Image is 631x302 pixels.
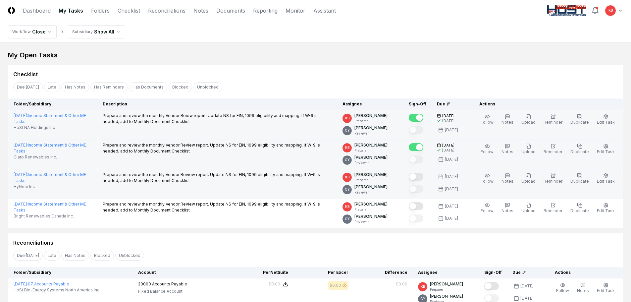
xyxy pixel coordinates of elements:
th: Difference [353,267,413,278]
a: Notes [193,7,208,15]
div: [DATE] [520,283,534,289]
p: [PERSON_NAME] [430,293,463,299]
span: Duplicate [570,208,589,213]
span: [DATE] : [14,281,28,286]
div: Reconciliations [13,239,53,247]
button: Mark complete [409,214,423,222]
span: Reminder [544,208,562,213]
span: Duplicate [570,179,589,184]
button: Unblocked [193,82,222,92]
p: [PERSON_NAME] [354,154,388,160]
p: Preparer [354,207,388,212]
span: Edit Task [597,288,615,293]
span: [DATE] : [14,143,28,148]
button: $0.00 [269,281,288,287]
th: Description [97,98,337,110]
p: Prepare and review the monthly Vendor Review report. Update NS for EIN, 1099 eligibility and mapp... [103,172,332,184]
span: KB [608,8,613,13]
button: Edit Task [596,172,616,186]
button: Mark complete [409,155,423,163]
button: Mark complete [409,143,423,151]
div: $0.00 [269,281,280,287]
button: Mark complete [409,202,423,210]
button: Edit Task [596,281,616,295]
span: Edit Task [597,179,615,184]
div: Actions [550,270,618,275]
a: Dashboard [23,7,51,15]
button: Reminder [542,172,564,186]
a: [DATE]:Income Statement & Other ME Tasks [14,172,86,183]
button: Late [44,82,60,92]
button: Reminder [542,142,564,156]
button: Edit Task [596,113,616,127]
div: [DATE] [442,148,454,153]
button: Has Notes [61,82,89,92]
a: [DATE]:Income Statement & Other ME Tasks [14,143,86,153]
p: [PERSON_NAME] [354,142,388,148]
p: Reviewer [354,219,388,224]
button: Duplicate [569,172,590,186]
button: Due Today [13,82,43,92]
a: Monitor [286,7,305,15]
p: Prepare and review the monthly Vendor Review report. Update NS for EIN, 1099 eligibility and mapp... [103,201,332,213]
div: [DATE] [445,203,458,209]
span: Notes [501,208,513,213]
a: [DATE]:Income Statement & Other ME Tasks [14,202,86,212]
th: Folder/Subsidiary [8,267,133,278]
div: Subsidiary [72,29,93,35]
span: HyGear Inc [14,184,35,190]
a: Reconciliations [148,7,185,15]
span: Duplicate [570,149,589,154]
button: Follow [479,201,495,215]
span: 20000 [138,281,151,286]
div: Due [437,101,463,107]
span: Reminder [544,179,562,184]
div: Account [138,270,229,275]
button: Blocked [169,82,192,92]
span: Follow [481,120,494,125]
button: Notes [500,201,515,215]
span: Follow [481,208,494,213]
th: Sign-Off [403,98,432,110]
p: Preparer [354,178,388,183]
p: Prepare and review the monthly Vendor Reiew report. Update NS for EIN, 1099 eligibility and mappi... [103,113,332,125]
th: Folder/Subsidiary [8,98,98,110]
span: HoSt Bio-Energy Systems North America Inc. [14,287,100,293]
p: Reviewer [354,160,388,165]
nav: breadcrumb [8,25,125,38]
button: Follow [479,113,495,127]
button: Upload [520,201,537,215]
div: $0.00 [396,281,407,287]
button: Follow [479,142,495,156]
button: Mark complete [409,173,423,181]
p: [PERSON_NAME] [354,184,388,190]
button: Notes [500,172,515,186]
span: KB [345,145,349,150]
button: Upload [520,113,537,127]
a: Reporting [253,7,278,15]
div: [DATE] [442,118,454,123]
p: [PERSON_NAME] [354,213,388,219]
span: [DATE] [442,113,454,118]
span: CY [345,187,350,192]
p: Preparer [354,148,388,153]
span: KB [345,116,349,121]
button: Notes [500,113,515,127]
div: $0.00 [330,282,341,288]
span: KB [345,204,349,209]
button: Blocked [90,251,114,261]
div: [DATE] [445,215,458,221]
button: Follow [479,172,495,186]
button: Upload [520,172,537,186]
button: Duplicate [569,142,590,156]
button: Has Reminders [90,82,128,92]
span: Accounts Payable [152,281,187,286]
span: KB [421,284,425,289]
p: [PERSON_NAME] [354,172,388,178]
div: [DATE] [445,127,458,133]
button: Follow [555,281,570,295]
span: KB [345,175,349,180]
span: HoSt NA Holdings Inc [14,125,55,131]
button: KB [605,5,616,17]
a: Documents [216,7,245,15]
